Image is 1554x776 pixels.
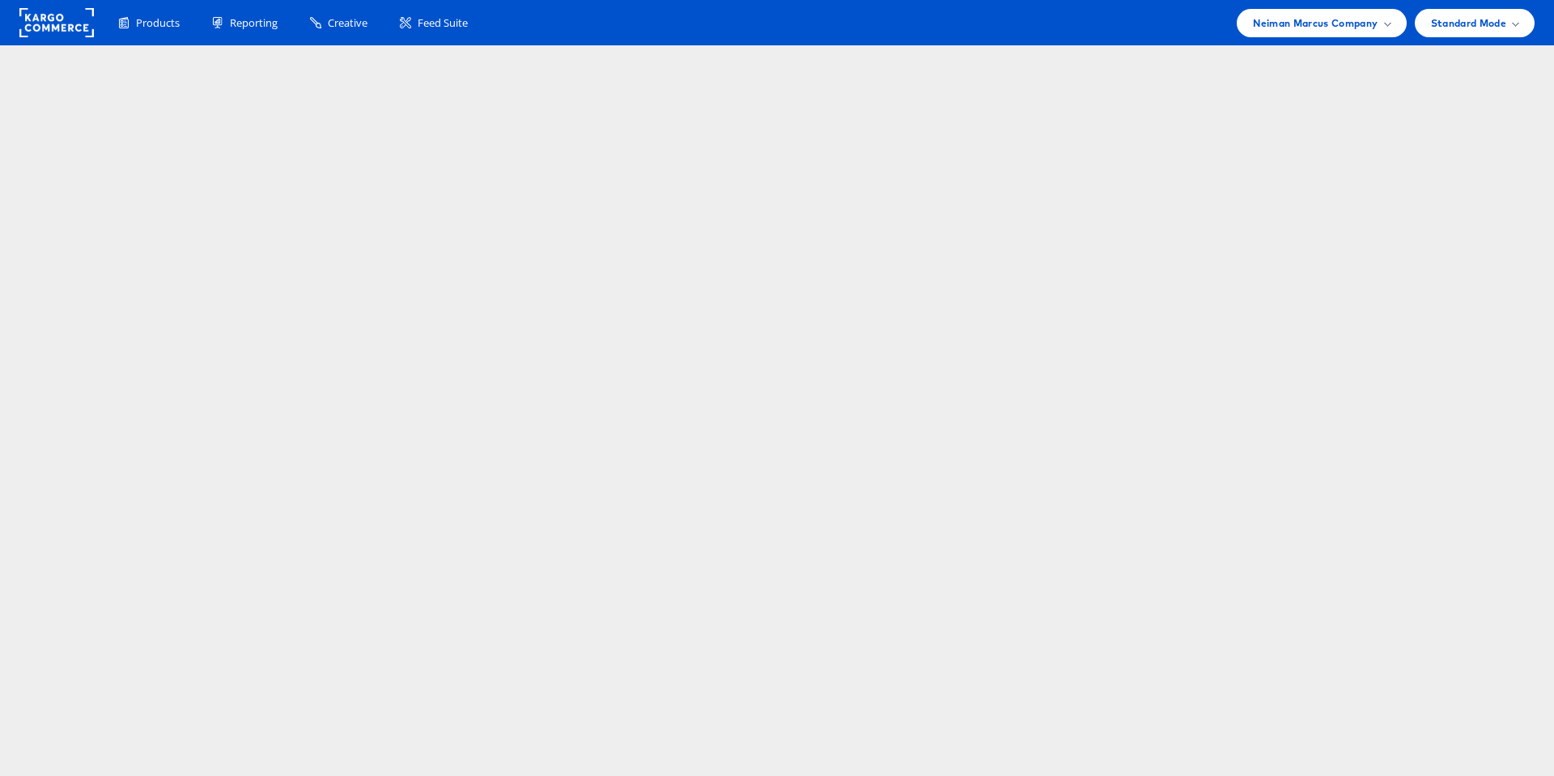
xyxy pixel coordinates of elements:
[230,15,278,31] span: Reporting
[328,15,367,31] span: Creative
[136,15,180,31] span: Products
[1253,15,1378,32] span: Neiman Marcus Company
[1431,15,1506,32] span: Standard Mode
[418,15,468,31] span: Feed Suite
